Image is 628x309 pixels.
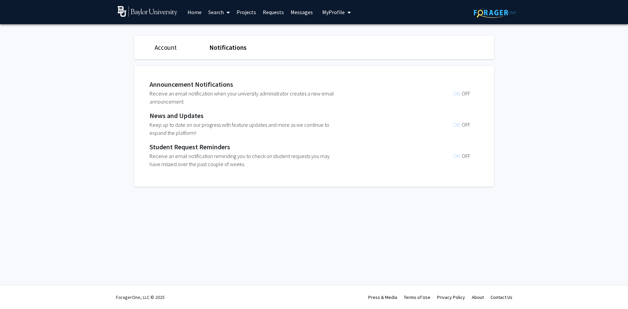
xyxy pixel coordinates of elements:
[150,89,340,106] div: Receive an email notification when your university administrator creates a new email announcement.
[437,294,465,300] a: Privacy Policy
[259,0,287,24] a: Requests
[491,294,512,300] a: Contact Us
[233,0,259,24] a: Projects
[462,153,470,159] span: OFF
[155,43,177,51] a: Account
[322,9,345,15] span: My Profile
[116,285,165,309] div: ForagerOne, LLC © 2025
[150,142,475,152] div: Student Request Reminders
[453,153,462,159] span: ON
[368,294,397,300] a: Press & Media
[118,6,178,17] img: Baylor University Logo
[5,279,29,304] iframe: Chat
[150,121,340,137] div: Keep up to date on our progress with feature updates and more as we continue to expand the platform!
[462,90,470,97] span: OFF
[209,43,247,51] a: Notifications
[205,0,233,24] a: Search
[150,111,475,121] div: News and Updates
[404,294,430,300] a: Terms of Use
[150,79,475,89] div: Announcement Notifications
[472,294,484,300] a: About
[462,121,470,128] span: OFF
[453,90,462,97] span: ON
[184,0,205,24] a: Home
[150,152,340,168] div: Receive an email notification reminding you to check on student requests you may have missed over...
[453,121,462,128] span: ON
[287,0,316,24] a: Messages
[474,7,516,18] img: ForagerOne Logo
